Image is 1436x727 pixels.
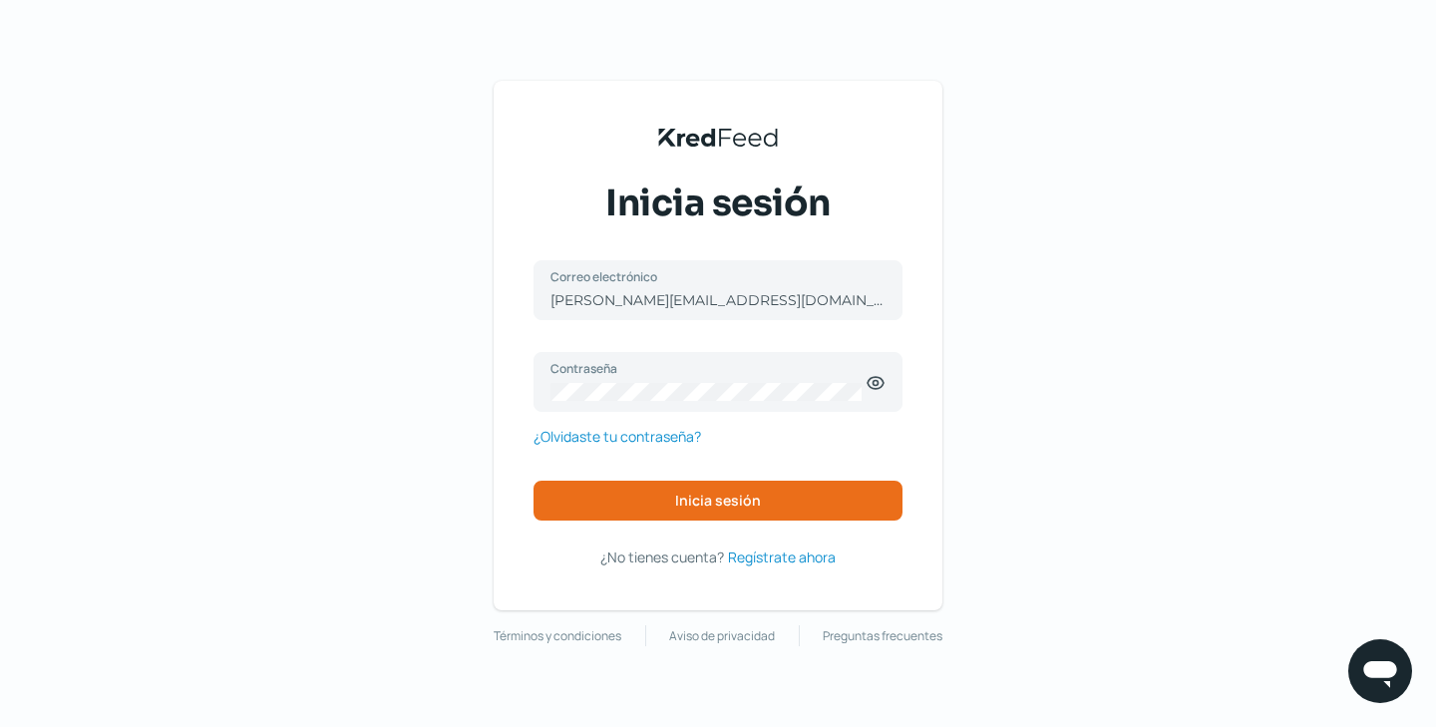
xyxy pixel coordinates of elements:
label: Contraseña [550,360,866,377]
img: chatIcon [1360,651,1400,691]
a: Términos y condiciones [494,625,621,647]
label: Correo electrónico [550,268,866,285]
button: Inicia sesión [534,481,902,521]
a: Preguntas frecuentes [823,625,942,647]
a: Aviso de privacidad [669,625,775,647]
a: Regístrate ahora [728,545,836,569]
span: Inicia sesión [675,494,761,508]
span: ¿No tienes cuenta? [600,547,724,566]
span: Inicia sesión [605,179,831,228]
a: ¿Olvidaste tu contraseña? [534,424,701,449]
